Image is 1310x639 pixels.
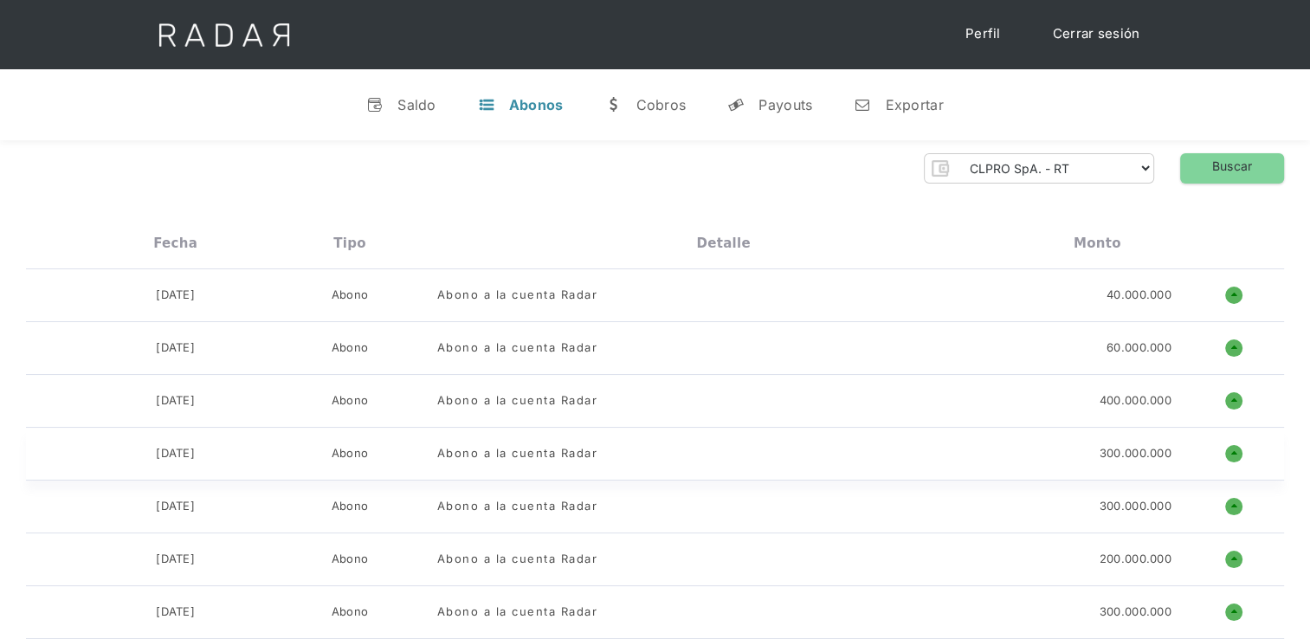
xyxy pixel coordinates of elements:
[758,96,812,113] div: Payouts
[885,96,943,113] div: Exportar
[1100,392,1171,410] div: 400.000.000
[437,603,598,621] div: Abono a la cuenta Radar
[1225,603,1242,621] h1: o
[153,236,197,251] div: Fecha
[1107,339,1171,357] div: 60.000.000
[156,287,195,304] div: [DATE]
[1225,445,1242,462] h1: o
[1100,603,1171,621] div: 300.000.000
[1107,287,1171,304] div: 40.000.000
[1225,551,1242,568] h1: o
[604,96,622,113] div: w
[332,445,369,462] div: Abono
[437,392,598,410] div: Abono a la cuenta Radar
[437,445,598,462] div: Abono a la cuenta Radar
[156,551,195,568] div: [DATE]
[696,236,750,251] div: Detalle
[333,236,366,251] div: Tipo
[437,287,598,304] div: Abono a la cuenta Radar
[727,96,745,113] div: y
[156,445,195,462] div: [DATE]
[397,96,436,113] div: Saldo
[332,603,369,621] div: Abono
[1225,339,1242,357] h1: o
[854,96,871,113] div: n
[1100,498,1171,515] div: 300.000.000
[1225,392,1242,410] h1: o
[924,153,1154,184] form: Form
[156,603,195,621] div: [DATE]
[509,96,564,113] div: Abonos
[332,392,369,410] div: Abono
[1036,17,1158,51] a: Cerrar sesión
[1074,236,1121,251] div: Monto
[332,498,369,515] div: Abono
[332,287,369,304] div: Abono
[1225,287,1242,304] h1: o
[948,17,1018,51] a: Perfil
[437,498,598,515] div: Abono a la cuenta Radar
[1100,551,1171,568] div: 200.000.000
[437,551,598,568] div: Abono a la cuenta Radar
[1180,153,1284,184] a: Buscar
[332,551,369,568] div: Abono
[1100,445,1171,462] div: 300.000.000
[1225,498,1242,515] h1: o
[478,96,495,113] div: t
[156,498,195,515] div: [DATE]
[156,392,195,410] div: [DATE]
[332,339,369,357] div: Abono
[437,339,598,357] div: Abono a la cuenta Radar
[156,339,195,357] div: [DATE]
[636,96,686,113] div: Cobros
[366,96,384,113] div: v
